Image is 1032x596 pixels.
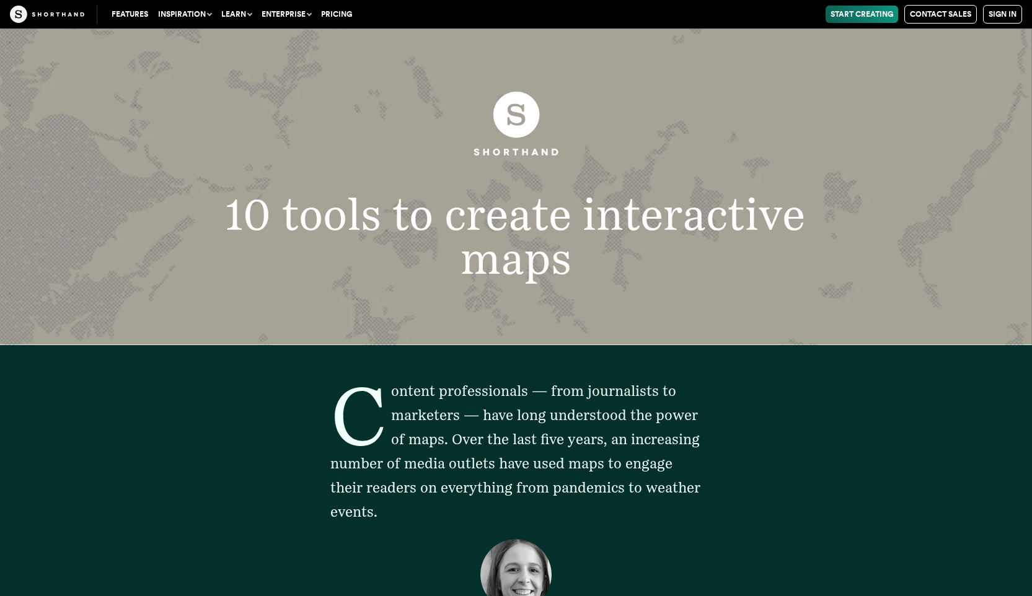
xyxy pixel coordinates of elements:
[330,382,700,520] span: Content professionals — from journalists to marketers — have long understood the power of maps. O...
[153,6,216,23] button: Inspiration
[826,6,898,23] a: Start Creating
[165,192,867,280] h1: 10 tools to create interactive maps
[904,5,977,24] a: Contact Sales
[216,6,257,23] button: Learn
[316,6,357,23] a: Pricing
[107,6,153,23] a: Features
[983,5,1022,24] a: Sign in
[257,6,316,23] button: Enterprise
[10,6,84,23] img: The Craft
